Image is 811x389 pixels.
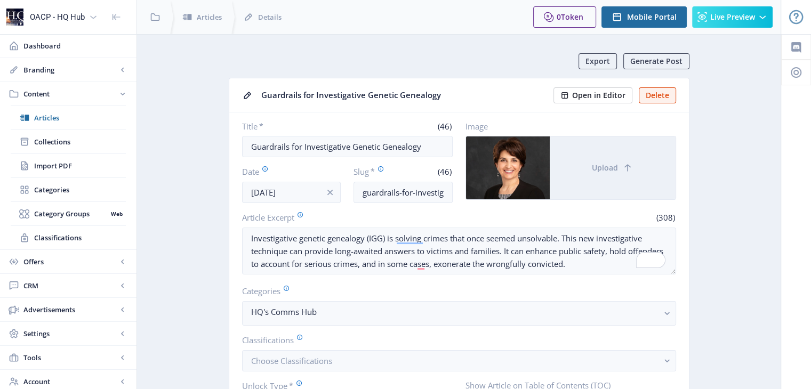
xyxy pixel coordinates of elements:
[623,53,689,69] button: Generate Post
[585,57,610,66] span: Export
[197,12,222,22] span: Articles
[553,87,632,103] button: Open in Editor
[30,5,85,29] div: OACP - HQ Hub
[23,88,117,99] span: Content
[533,6,596,28] button: 0Token
[692,6,773,28] button: Live Preview
[34,160,126,171] span: Import PDF
[465,121,668,132] label: Image
[627,13,677,21] span: Mobile Portal
[23,304,117,315] span: Advertisements
[23,376,117,387] span: Account
[655,212,676,223] span: (308)
[630,57,682,66] span: Generate Post
[242,136,453,157] input: Type Article Title ...
[354,166,399,177] label: Slug
[325,187,335,198] nb-icon: info
[242,285,668,297] label: Categories
[11,154,126,177] a: Import PDF
[251,305,659,318] nb-select-label: HQ's Comms Hub
[601,6,687,28] button: Mobile Portal
[23,64,117,75] span: Branding
[242,301,676,326] button: HQ's Comms Hub
[11,130,126,153] a: Collections
[11,178,126,201] a: Categories
[242,212,455,223] label: Article Excerpt
[34,112,126,123] span: Articles
[354,182,453,203] input: this-is-how-a-slug-looks-like
[572,91,625,100] span: Open in Editor
[639,87,676,103] button: Delete
[242,350,676,371] button: Choose Classifications
[592,164,618,172] span: Upload
[242,166,333,177] label: Date
[436,121,453,132] span: (46)
[6,9,23,26] img: 18f1c7b8-ae3a-4821-8542-06a67e3d581f.png
[11,106,126,129] a: Articles
[23,280,117,291] span: CRM
[23,40,128,51] span: Dashboard
[319,182,341,203] button: info
[34,208,107,219] span: Category Groups
[34,136,126,147] span: Collections
[242,121,343,132] label: Title
[550,136,676,199] button: Upload
[579,53,617,69] button: Export
[242,228,676,274] textarea: To enrich screen reader interactions, please activate Accessibility in Grammarly extension settings
[242,334,668,346] label: Classifications
[23,352,117,363] span: Tools
[561,12,583,22] span: Token
[23,328,117,339] span: Settings
[242,182,341,203] input: Publishing Date
[34,184,126,195] span: Categories
[436,166,453,177] span: (46)
[261,87,547,103] div: Guardrails for Investigative Genetic Genealogy
[34,232,126,243] span: Classifications
[258,12,282,22] span: Details
[23,256,117,267] span: Offers
[11,226,126,249] a: Classifications
[11,202,126,225] a: Category GroupsWeb
[107,208,126,219] nb-badge: Web
[710,13,755,21] span: Live Preview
